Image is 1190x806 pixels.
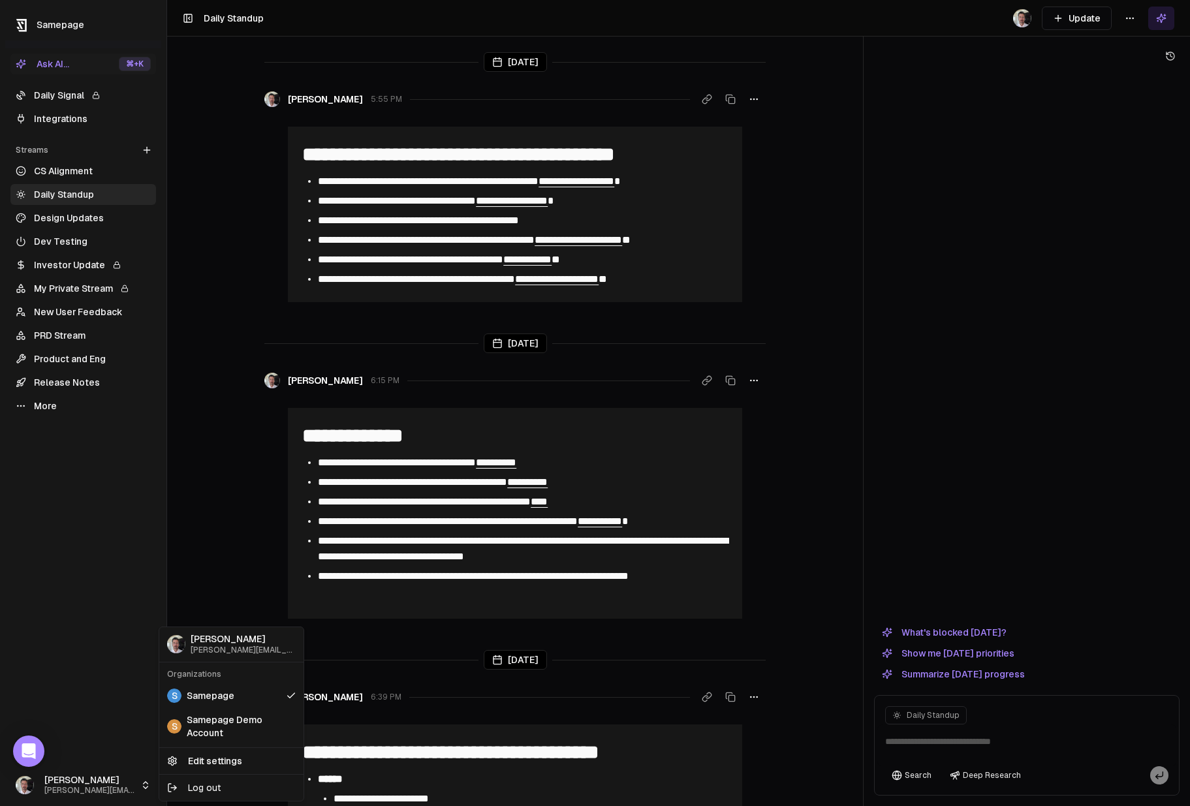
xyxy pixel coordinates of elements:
img: _image [167,635,185,653]
span: Samepage [187,689,234,702]
span: S [167,719,181,734]
span: Samepage Demo Account [187,713,280,739]
a: Edit settings [162,751,301,771]
span: [PERSON_NAME] [191,634,296,645]
div: Organizations [162,665,301,683]
span: S [167,689,181,703]
span: [PERSON_NAME][EMAIL_ADDRESS] [191,645,296,655]
div: Log out [162,777,301,798]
